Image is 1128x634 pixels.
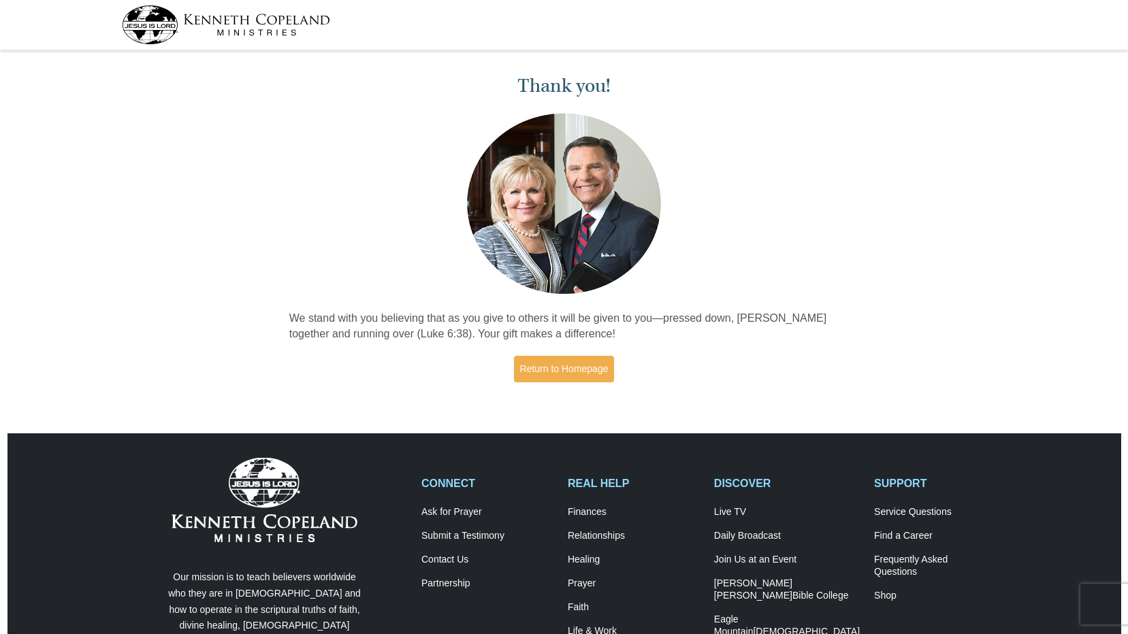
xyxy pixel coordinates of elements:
a: Service Questions [874,506,1006,518]
a: Partnership [421,578,553,590]
a: Prayer [568,578,700,590]
a: Relationships [568,530,700,542]
span: Bible College [792,590,849,601]
a: Join Us at an Event [714,554,860,566]
a: Finances [568,506,700,518]
h2: CONNECT [421,477,553,490]
h1: Thank you! [289,75,839,97]
a: Find a Career [874,530,1006,542]
a: Frequently AskedQuestions [874,554,1006,578]
a: Daily Broadcast [714,530,860,542]
a: Healing [568,554,700,566]
a: [PERSON_NAME] [PERSON_NAME]Bible College [714,578,860,602]
h2: DISCOVER [714,477,860,490]
img: Kenneth and Gloria [464,110,664,297]
a: Contact Us [421,554,553,566]
a: Ask for Prayer [421,506,553,518]
a: Faith [568,601,700,614]
h2: SUPPORT [874,477,1006,490]
h2: REAL HELP [568,477,700,490]
img: kcm-header-logo.svg [122,5,330,44]
a: Live TV [714,506,860,518]
a: Return to Homepage [514,356,615,382]
a: Submit a Testimony [421,530,553,542]
img: Kenneth Copeland Ministries [172,458,357,542]
p: We stand with you believing that as you give to others it will be given to you—pressed down, [PER... [289,311,839,342]
a: Shop [874,590,1006,602]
